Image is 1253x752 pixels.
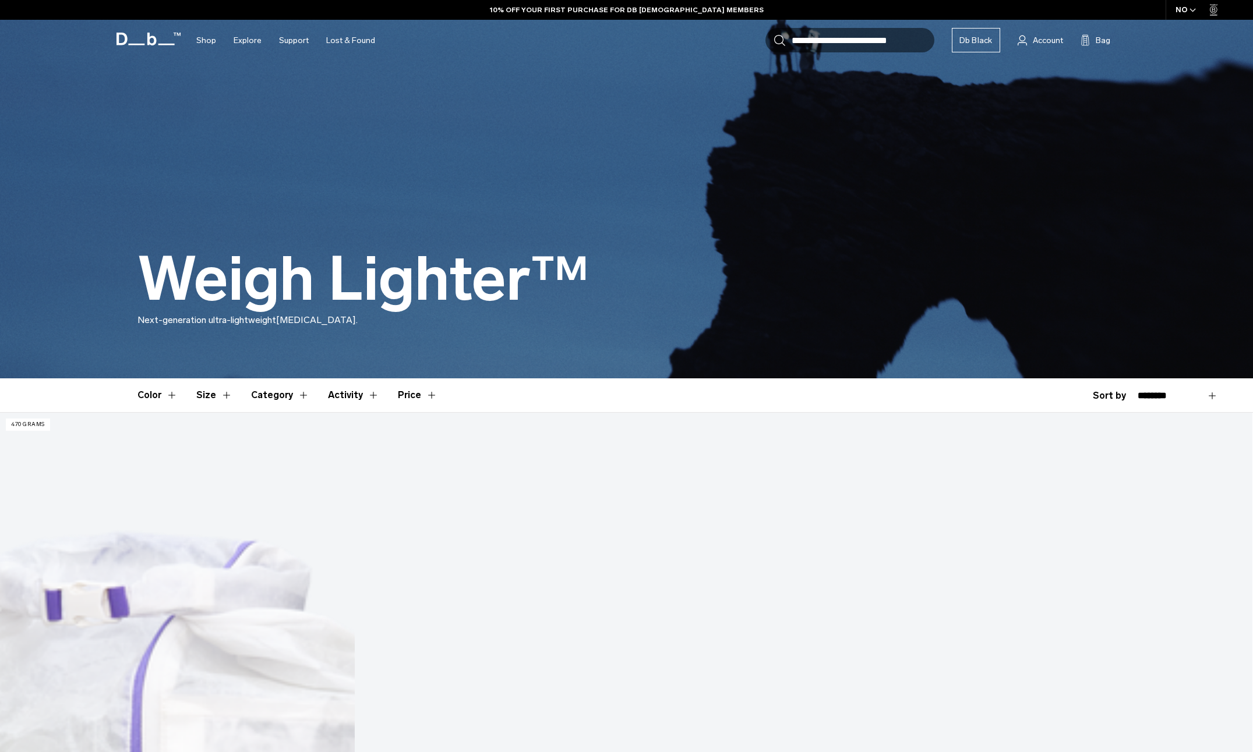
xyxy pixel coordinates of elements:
a: Shop [196,20,216,61]
a: Explore [234,20,262,61]
a: Account [1018,33,1063,47]
span: Next-generation ultra-lightweight [137,314,276,325]
button: Bag [1081,33,1110,47]
span: Account [1033,34,1063,47]
button: Toggle Filter [196,378,232,412]
button: Toggle Filter [137,378,178,412]
a: Support [279,20,309,61]
span: [MEDICAL_DATA]. [276,314,358,325]
a: Lost & Found [326,20,375,61]
button: Toggle Filter [328,378,379,412]
span: Bag [1096,34,1110,47]
button: Toggle Filter [251,378,309,412]
a: 10% OFF YOUR FIRST PURCHASE FOR DB [DEMOGRAPHIC_DATA] MEMBERS [490,5,764,15]
button: Toggle Price [398,378,437,412]
h1: Weigh Lighter™ [137,246,589,313]
p: 470 grams [6,418,50,431]
nav: Main Navigation [188,20,384,61]
a: Db Black [952,28,1000,52]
